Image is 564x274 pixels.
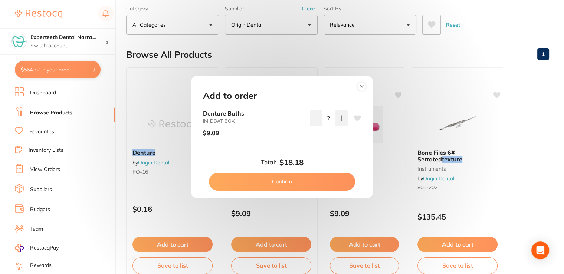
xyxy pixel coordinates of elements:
small: IM-DBAT-BOX [203,118,304,124]
button: Confirm [209,173,355,190]
b: $18.18 [279,158,304,167]
b: Denture Baths [203,110,304,117]
div: Open Intercom Messenger [531,241,549,259]
h2: Add to order [203,91,257,101]
p: $9.09 [203,130,219,136]
label: Total: [261,159,276,166]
